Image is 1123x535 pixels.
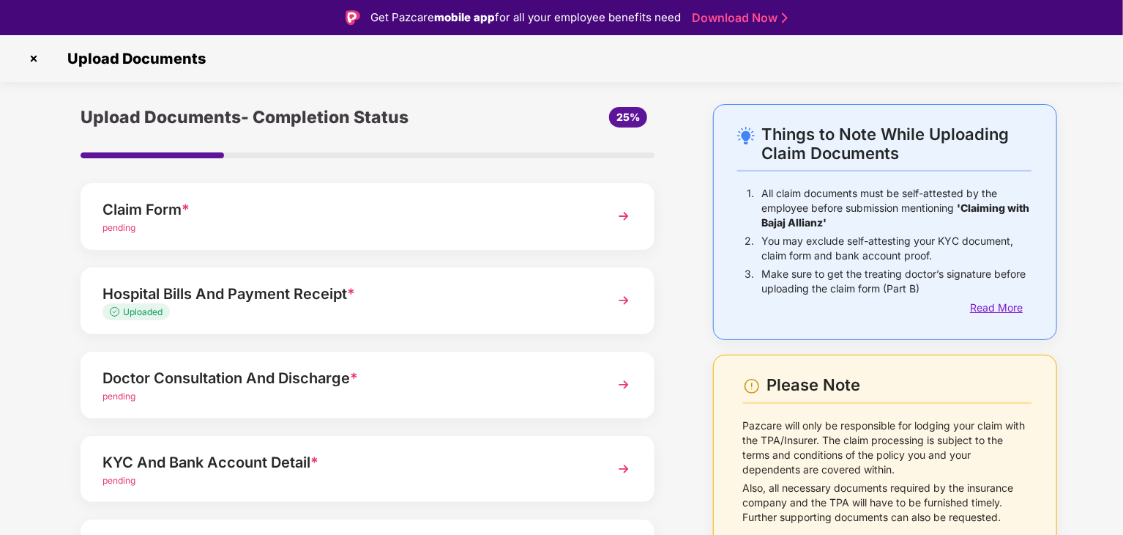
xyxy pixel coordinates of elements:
[743,481,1031,525] p: Also, all necessary documents required by the insurance company and the TPA will have to be furni...
[102,222,135,233] span: pending
[102,366,588,390] div: Doctor Consultation And Discharge
[434,10,495,24] strong: mobile app
[761,267,1031,296] p: Make sure to get the treating doctor’s signature before uploading the claim form (Part B)
[761,234,1031,263] p: You may exclude self-attesting your KYC document, claim form and bank account proof.
[761,125,1031,163] div: Things to Note While Uploading Claim Documents
[81,104,463,130] div: Upload Documents- Completion Status
[102,391,135,402] span: pending
[743,377,761,395] img: svg+xml;base64,PHN2ZyBpZD0iV2FybmluZ18tXzI0eDI0IiBkYXRhLW5hbWU9Ildhcm5pbmcgLSAyNHgyNCIgeG1sbnM9Im...
[102,475,135,486] span: pending
[616,111,640,123] span: 25%
[102,198,588,221] div: Claim Form
[123,306,163,317] span: Uploaded
[110,307,123,317] img: svg+xml;base64,PHN2ZyB4bWxucz0iaHR0cDovL3d3dy53My5vcmcvMjAwMC9zdmciIHdpZHRoPSIxMy4zMzMiIGhlaWdodD...
[767,375,1031,395] div: Please Note
[102,282,588,306] div: Hospital Bills And Payment Receipt
[611,456,637,482] img: svg+xml;base64,PHN2ZyBpZD0iTmV4dCIgeG1sbnM9Imh0dHA6Ly93d3cudzMub3JnLzIwMDAvc3ZnIiB3aWR0aD0iMzYiIG...
[611,287,637,314] img: svg+xml;base64,PHN2ZyBpZD0iTmV4dCIgeG1sbnM9Imh0dHA6Ly93d3cudzMub3JnLzIwMDAvc3ZnIiB3aWR0aD0iMzYiIG...
[745,234,754,263] p: 2.
[761,186,1031,230] p: All claim documents must be self-attested by the employee before submission mentioning
[692,10,783,26] a: Download Now
[737,127,755,144] img: svg+xml;base64,PHN2ZyB4bWxucz0iaHR0cDovL3d3dy53My5vcmcvMjAwMC9zdmciIHdpZHRoPSIyNC4wOTMiIGhlaWdodD...
[53,50,213,67] span: Upload Documents
[743,418,1031,477] p: Pazcare will only be responsible for lodging your claim with the TPA/Insurer. The claim processin...
[970,300,1031,316] div: Read More
[747,186,754,230] p: 1.
[22,47,45,70] img: svg+xml;base64,PHN2ZyBpZD0iQ3Jvc3MtMzJ4MzIiIHhtbG5zPSJodHRwOi8vd3d3LnczLm9yZy8yMDAwL3N2ZyIgd2lkdG...
[102,451,588,474] div: KYC And Bank Account Detail
[745,267,754,296] p: 3.
[370,9,681,26] div: Get Pazcare for all your employee benefits need
[611,203,637,229] img: svg+xml;base64,PHN2ZyBpZD0iTmV4dCIgeG1sbnM9Imh0dHA6Ly93d3cudzMub3JnLzIwMDAvc3ZnIiB3aWR0aD0iMzYiIG...
[346,10,360,25] img: Logo
[611,372,637,398] img: svg+xml;base64,PHN2ZyBpZD0iTmV4dCIgeG1sbnM9Imh0dHA6Ly93d3cudzMub3JnLzIwMDAvc3ZnIiB3aWR0aD0iMzYiIG...
[782,10,788,26] img: Stroke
